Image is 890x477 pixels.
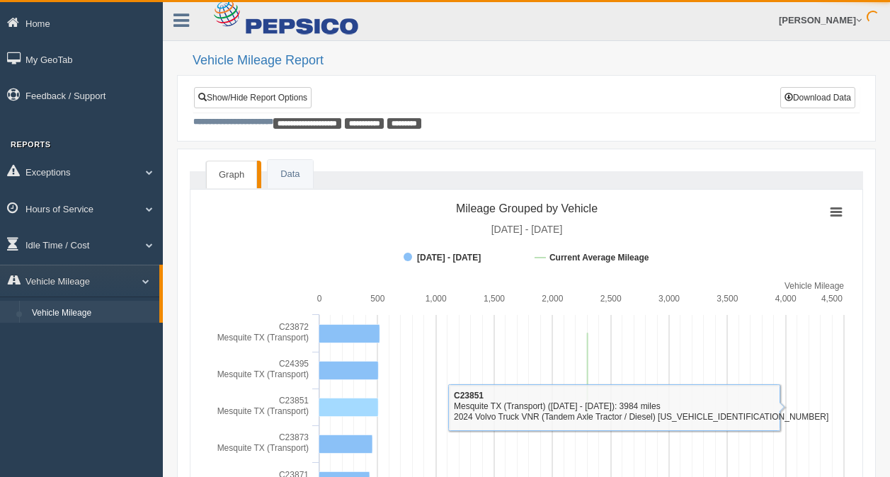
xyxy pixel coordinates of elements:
[780,87,855,108] button: Download Data
[426,294,447,304] text: 1,000
[217,333,309,343] tspan: Mesquite TX (Transport)
[217,406,309,416] tspan: Mesquite TX (Transport)
[542,294,563,304] text: 2,000
[370,294,384,304] text: 500
[193,54,876,68] h2: Vehicle Mileage Report
[279,396,309,406] tspan: C23851
[417,253,481,263] tspan: [DATE] - [DATE]
[217,369,309,379] tspan: Mesquite TX (Transport)
[821,294,843,304] text: 4,500
[206,161,257,189] a: Graph
[491,224,563,235] tspan: [DATE] - [DATE]
[279,359,309,369] tspan: C24395
[317,294,322,304] text: 0
[785,281,844,291] tspan: Vehicle Mileage
[775,294,797,304] text: 4,000
[194,87,312,108] a: Show/Hide Report Options
[279,322,309,332] tspan: C23872
[279,432,309,442] tspan: C23873
[268,160,312,189] a: Data
[25,301,159,326] a: Vehicle Mileage
[549,253,649,263] tspan: Current Average Mileage
[456,202,598,214] tspan: Mileage Grouped by Vehicle
[658,294,680,304] text: 3,000
[600,294,622,304] text: 2,500
[717,294,738,304] text: 3,500
[484,294,505,304] text: 1,500
[217,443,309,453] tspan: Mesquite TX (Transport)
